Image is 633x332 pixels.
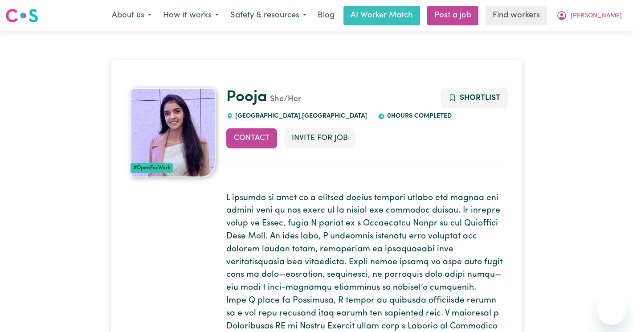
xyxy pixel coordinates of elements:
[226,90,267,105] a: Pooja
[157,6,225,25] button: How it works
[551,6,628,25] button: My Account
[225,6,312,25] button: Safety & resources
[486,6,547,25] a: Find workers
[343,6,420,25] a: AI Worker Match
[441,88,508,108] button: Add to shortlist
[284,128,355,148] button: Invite for Job
[385,113,452,119] span: 0 hours completed
[571,11,622,21] span: [PERSON_NAME]
[597,296,626,325] iframe: Button to launch messaging window
[460,94,500,102] span: Shortlist
[131,88,216,177] a: Pooja's profile picture'#OpenForWork
[106,6,157,25] button: About us
[131,88,216,177] img: Pooja
[5,8,38,24] img: Careseekers logo
[5,5,38,26] a: Careseekers logo
[312,6,340,25] a: Blog
[267,95,301,103] span: She/Her
[131,163,173,173] div: #OpenForWork
[427,6,478,25] a: Post a job
[233,113,368,119] span: [GEOGRAPHIC_DATA] , [GEOGRAPHIC_DATA]
[226,128,277,148] button: Contact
